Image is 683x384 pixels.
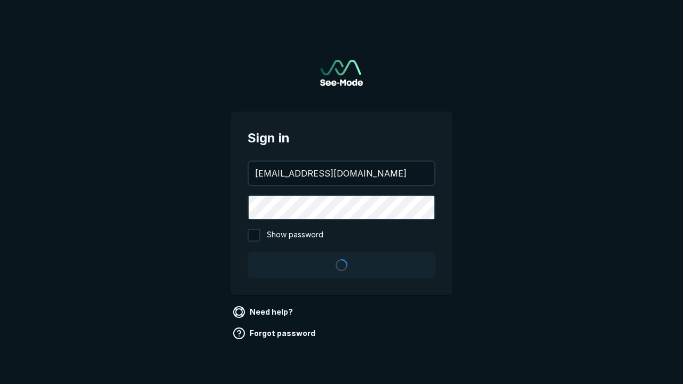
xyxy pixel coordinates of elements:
img: See-Mode Logo [320,60,363,86]
span: Show password [267,229,323,242]
a: Forgot password [231,325,320,342]
a: Need help? [231,303,297,321]
a: Go to sign in [320,60,363,86]
span: Sign in [248,129,435,148]
input: your@email.com [249,162,434,185]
